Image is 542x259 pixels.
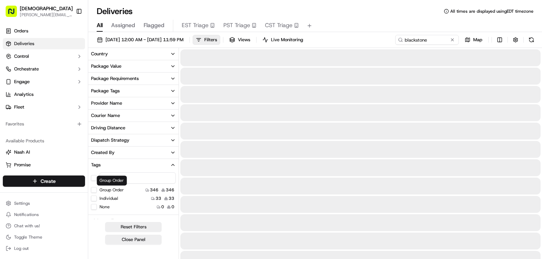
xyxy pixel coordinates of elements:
button: Package Tags [88,85,179,97]
button: Courier Name [88,110,179,122]
span: Nash AI [14,149,30,155]
button: Toggle Theme [3,232,85,242]
span: Toggle Theme [14,234,42,240]
button: Country [88,48,179,60]
button: Promise [3,159,85,171]
button: Created By [88,147,179,159]
button: Package Value [88,60,179,72]
a: Nash AI [6,149,82,155]
span: CST Triage [265,21,293,30]
button: Nash AI [3,147,85,158]
a: 💻API Documentation [57,99,116,112]
button: Refresh [526,35,536,45]
span: Promise [14,162,31,168]
div: Country [91,51,108,57]
span: [DATE] 12:00 AM - [DATE] 11:59 PM [106,37,183,43]
button: Live Monitoring [259,35,306,45]
div: Package Tags [91,88,120,94]
button: Start new chat [120,69,128,78]
span: Orders [14,28,28,34]
label: None [100,204,110,210]
span: Assigned [111,21,135,30]
a: 📗Knowledge Base [4,99,57,112]
span: Filters [204,37,217,43]
button: [DATE] 12:00 AM - [DATE] 11:59 PM [94,35,187,45]
button: Orchestrate [3,63,85,75]
span: Views [238,37,250,43]
span: Deliveries [14,41,34,47]
button: Views [226,35,253,45]
input: Type to search [395,35,459,45]
div: We're available if you need us! [24,74,89,80]
span: Control [14,53,29,60]
a: Analytics [3,89,85,100]
span: Flagged [144,21,164,30]
div: Courier Name [91,112,120,119]
button: Reset Filters [105,222,162,232]
span: 33 [156,196,161,201]
span: 346 [166,187,174,193]
a: Powered byPylon [50,119,85,125]
div: Tags [91,162,101,168]
button: Notifications [3,210,85,220]
button: Settings [3,198,85,208]
div: Created By [91,149,115,156]
span: Log out [14,246,29,251]
div: Start new chat [24,67,116,74]
span: Settings [14,201,30,206]
div: 💻 [60,103,65,109]
span: 0 [161,204,164,210]
button: Tags [88,159,179,171]
span: All [97,21,103,30]
button: Create [3,175,85,187]
button: Control [3,51,85,62]
button: Engage [3,76,85,87]
div: Dispatch Strategy [91,137,130,143]
div: Group Order [97,175,127,185]
button: [PERSON_NAME][EMAIL_ADDRESS][DOMAIN_NAME] [20,12,73,18]
button: [DEMOGRAPHIC_DATA] [20,5,73,12]
button: Fleet [3,101,85,113]
a: Promise [6,162,82,168]
div: Provider Name [91,100,122,106]
span: Analytics [14,91,34,98]
button: Log out [3,243,85,253]
button: Map [462,35,486,45]
span: Pylon [70,119,85,125]
button: Package Requirements [88,73,179,85]
div: Available Products [3,135,85,147]
span: EST Triage [182,21,209,30]
span: Chat with us! [14,223,40,229]
button: Filters [193,35,220,45]
img: Nash [7,7,21,21]
button: Driving Distance [88,122,179,134]
span: 0 [171,204,174,210]
span: All times are displayed using EDT timezone [450,8,534,14]
span: Engage [14,79,30,85]
button: [DEMOGRAPHIC_DATA][PERSON_NAME][EMAIL_ADDRESS][DOMAIN_NAME] [3,3,73,20]
button: Dispatch Strategy [88,134,179,146]
input: Tags [100,172,176,184]
span: 346 [150,187,158,193]
div: Package Requirements [91,75,139,82]
label: Individual [100,196,118,201]
span: Map [473,37,482,43]
div: 📗 [7,103,13,109]
img: 1736555255976-a54dd68f-1ca7-489b-9aae-adbdc363a1c4 [7,67,20,80]
div: Favorites [3,118,85,130]
span: Fleet [14,104,24,110]
h1: Deliveries [97,6,133,17]
button: Pickup Full Name [88,215,179,227]
div: Package Value [91,63,121,69]
button: Close Panel [105,235,162,245]
label: Group Order [100,187,124,193]
button: Chat with us! [3,221,85,231]
span: 33 [169,196,174,201]
span: Notifications [14,212,39,217]
p: Welcome 👋 [7,28,128,39]
span: Knowledge Base [14,102,54,109]
span: Live Monitoring [271,37,303,43]
span: Create [41,178,56,185]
